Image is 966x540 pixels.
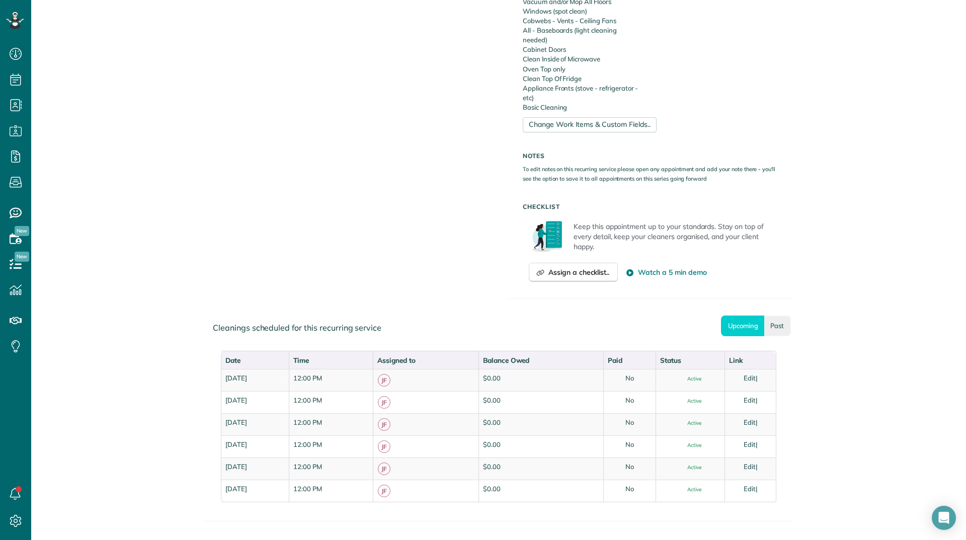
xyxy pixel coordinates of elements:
td: No [603,457,656,480]
li: Windows (spot clean) [523,7,642,16]
div: Cleanings scheduled for this recurring service [205,314,792,342]
span: JF [378,418,390,431]
span: Active [679,487,701,492]
div: Status [660,355,721,365]
h5: Checklist [523,203,776,210]
small: To edit notes on this recurring service please open any appointment and add your note there - you... [523,166,775,182]
span: JF [378,374,390,387]
div: Assigned to [377,355,474,365]
li: Cobwebs - Vents - Ceiling Fans [523,16,642,26]
span: JF [378,396,390,409]
a: Upcoming [721,316,764,336]
span: Active [679,443,701,448]
li: Basic Cleaning [523,103,642,112]
h5: Notes [523,152,776,159]
a: Edit [744,440,756,448]
div: Balance Owed [483,355,599,365]
span: JF [378,440,390,453]
a: Change Work Items & Custom Fields.. [523,117,657,132]
td: [DATE] [221,435,289,457]
a: Edit [744,485,756,493]
td: No [603,391,656,413]
li: Cabinet Doors [523,45,642,54]
span: JF [378,485,390,497]
td: [DATE] [221,457,289,480]
td: | [725,369,776,391]
li: Clean Inside of Microwave [523,54,642,64]
td: $0.00 [478,413,603,435]
td: 12:00 PM [289,413,373,435]
li: All - Baseboards (light cleaning needed) [523,26,642,45]
li: Oven Top only [523,64,642,74]
td: [DATE] [221,391,289,413]
td: [DATE] [221,480,289,502]
span: Active [679,376,701,381]
div: Date [225,355,285,365]
div: Link [729,355,772,365]
span: Active [679,465,701,470]
td: $0.00 [478,435,603,457]
li: Appliance Fronts (stove - refrigerator - etc) [523,84,642,103]
td: 12:00 PM [289,435,373,457]
span: JF [378,462,390,475]
td: 12:00 PM [289,369,373,391]
td: | [725,435,776,457]
span: New [15,226,29,236]
span: Active [679,399,701,404]
div: Time [293,355,369,365]
td: No [603,413,656,435]
a: Edit [744,418,756,426]
td: $0.00 [478,480,603,502]
td: 12:00 PM [289,457,373,480]
td: 12:00 PM [289,391,373,413]
li: Clean Top Of Fridge [523,74,642,84]
a: Edit [744,396,756,404]
td: No [603,480,656,502]
td: $0.00 [478,391,603,413]
td: [DATE] [221,413,289,435]
td: | [725,391,776,413]
div: Open Intercom Messenger [932,506,956,530]
td: | [725,413,776,435]
a: Edit [744,462,756,471]
td: No [603,435,656,457]
span: Active [679,421,701,426]
td: No [603,369,656,391]
a: Past [764,316,791,336]
td: [DATE] [221,369,289,391]
td: $0.00 [478,369,603,391]
td: $0.00 [478,457,603,480]
td: | [725,480,776,502]
span: New [15,252,29,262]
a: Edit [744,374,756,382]
td: | [725,457,776,480]
td: 12:00 PM [289,480,373,502]
div: Paid [608,355,652,365]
